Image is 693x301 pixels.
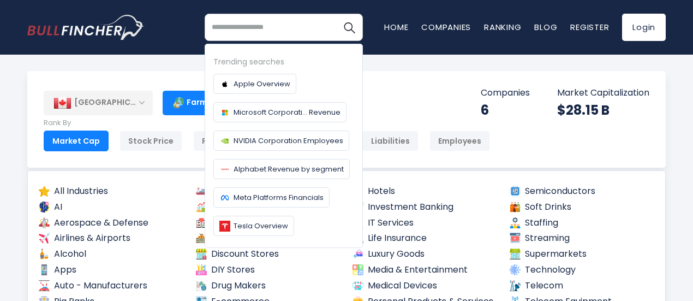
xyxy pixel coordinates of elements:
img: Company logo [219,221,230,232]
img: Company logo [219,192,230,203]
a: Register [570,21,609,33]
span: Microsoft Corporati... Revenue [234,107,340,118]
a: Technology [509,263,656,277]
a: Ranking [484,21,521,33]
a: DIY Stores [195,263,342,277]
a: IT Services [351,216,499,230]
a: Telecom [509,279,656,293]
a: AI [38,200,185,214]
span: Meta Platforms Financials [234,192,324,203]
a: Semiconductors [509,185,656,198]
a: Alcohol [38,247,185,261]
a: Streaming [509,232,656,245]
p: Companies [481,87,530,99]
a: Staffing [509,216,656,230]
span: NVIDIA Corporation Employees [234,135,343,146]
span: Alphabet Revenue by segment [234,163,344,175]
div: Market Cap [44,131,109,151]
a: Luxury Goods [351,247,499,261]
a: Department Stores [195,232,342,245]
a: Airlines & Airports [38,232,185,245]
img: Company logo [219,107,230,118]
a: Cruise [195,185,342,198]
div: Trending searches [213,56,354,68]
a: Go to homepage [27,15,145,40]
p: Market Capitalization [557,87,649,99]
span: Apple Overview [234,78,290,90]
a: NVIDIA Corporation Employees [213,131,349,151]
a: Aerospace & Defense [38,216,185,230]
a: Alphabet Revenue by segment [213,159,350,179]
a: Apple Overview [213,74,296,94]
a: Microsoft Corporati... Revenue [213,102,346,122]
a: Data & Stock Exchanges [195,200,342,214]
img: Company logo [219,135,230,146]
div: Stock Price [120,131,182,151]
div: $28.15 B [557,102,649,119]
a: Blog [534,21,557,33]
div: Revenue [193,131,244,151]
div: Liabilities [362,131,419,151]
div: [GEOGRAPHIC_DATA] [44,91,153,115]
p: Rank By [44,119,490,128]
a: Media & Entertainment [351,263,499,277]
img: bullfincher logo [27,15,145,40]
a: Life Insurance [351,232,499,245]
a: All Industries [38,185,185,198]
a: Login [622,14,666,41]
a: Home [384,21,408,33]
a: Drug Makers [195,279,342,293]
div: 6 [481,102,530,119]
a: Tesla Overview [213,216,294,236]
a: Dating [195,216,342,230]
img: Company logo [219,79,230,90]
div: Farming Supplies [163,90,354,115]
a: Meta Platforms Financials [213,187,330,208]
a: Investment Banking [351,200,499,214]
button: Search [336,14,363,41]
a: Supermarkets [509,247,656,261]
img: Company logo [219,164,230,175]
a: Hotels [351,185,499,198]
a: Discount Stores [195,247,342,261]
a: Auto - Manufacturers [38,279,185,293]
a: Companies [421,21,471,33]
span: Tesla Overview [234,220,288,232]
div: Employees [429,131,490,151]
a: Soft Drinks [509,200,656,214]
a: Apps [38,263,185,277]
a: Medical Devices [351,279,499,293]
